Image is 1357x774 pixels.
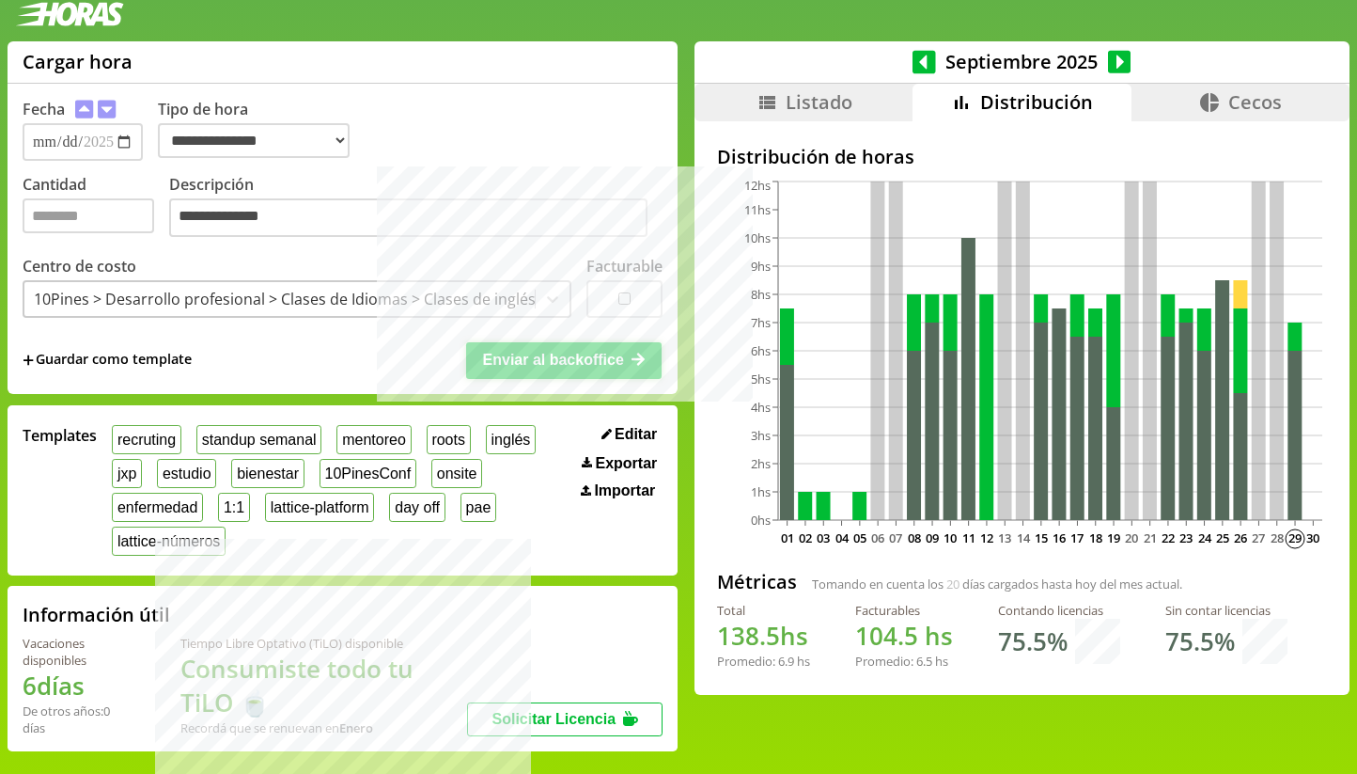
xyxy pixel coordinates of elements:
span: Editar [615,426,657,443]
button: day off [389,493,445,522]
text: 04 [834,529,849,546]
tspan: 4hs [751,399,771,416]
h2: Distribución de horas [717,144,1327,169]
button: Editar [596,425,663,444]
h1: 75.5 % [998,624,1068,658]
div: Total [717,602,810,619]
text: 27 [1252,529,1265,546]
span: Exportar [596,455,658,472]
select: Tipo de hora [158,123,350,158]
button: roots [427,425,471,454]
span: Solicitar Licencia [491,711,616,727]
tspan: 11hs [744,201,771,218]
button: jxp [112,459,142,488]
text: 02 [799,529,812,546]
text: 18 [1089,529,1102,546]
text: 11 [962,529,975,546]
h1: hs [855,619,953,653]
tspan: 2hs [751,455,771,472]
div: 10Pines > Desarrollo profesional > Clases de Idiomas > Clases de inglés [34,289,536,309]
div: Tiempo Libre Optativo (TiLO) disponible [180,635,468,652]
label: Descripción [169,174,663,243]
div: Recordá que se renuevan en [180,719,468,736]
button: lattice-números [112,527,226,556]
span: +Guardar como template [23,350,192,371]
span: 6.9 [778,653,794,670]
tspan: 0hs [751,512,771,529]
text: 26 [1234,529,1247,546]
text: 24 [1197,529,1211,546]
text: 28 [1271,529,1284,546]
text: 20 [1125,529,1138,546]
text: 12 [980,529,993,546]
h1: 6 días [23,669,135,703]
button: Exportar [576,454,663,473]
input: Cantidad [23,198,154,233]
button: 10PinesConf [320,459,416,488]
h1: Cargar hora [23,49,133,74]
textarea: Descripción [169,198,647,238]
button: Enviar al backoffice [466,342,662,378]
text: 19 [1107,529,1120,546]
tspan: 10hs [744,229,771,246]
text: 06 [871,529,884,546]
tspan: 9hs [751,258,771,275]
text: 14 [1016,529,1030,546]
span: 6.5 [916,653,932,670]
tspan: 1hs [751,483,771,500]
h2: Métricas [717,569,797,594]
button: mentoreo [336,425,411,454]
tspan: 8hs [751,286,771,303]
span: 138.5 [717,619,780,653]
span: Templates [23,425,97,446]
div: Vacaciones disponibles [23,635,135,669]
h2: Información útil [23,602,170,627]
tspan: 6hs [751,342,771,359]
div: Promedio: hs [855,653,953,670]
tspan: 12hs [744,177,771,194]
span: Listado [786,89,852,115]
span: Septiembre 2025 [936,49,1108,74]
button: standup semanal [196,425,321,454]
text: 15 [1035,529,1048,546]
label: Cantidad [23,174,169,243]
tspan: 5hs [751,371,771,387]
text: 03 [817,529,830,546]
button: onsite [431,459,482,488]
text: 09 [926,529,939,546]
text: 16 [1053,529,1066,546]
span: Enviar al backoffice [483,352,624,368]
span: Tomando en cuenta los días cargados hasta hoy del mes actual. [812,576,1182,592]
b: Enero [339,719,373,736]
label: Facturable [586,256,663,276]
button: enfermedad [112,493,203,522]
label: Centro de costo [23,256,136,276]
text: 25 [1216,529,1229,546]
button: bienestar [231,459,304,488]
span: Cecos [1228,89,1282,115]
span: Importar [594,482,655,499]
button: Solicitar Licencia [467,703,663,736]
text: 10 [944,529,957,546]
tspan: 3hs [751,427,771,444]
img: logotipo [15,2,124,26]
h1: Consumiste todo tu TiLO 🍵 [180,652,468,719]
text: 21 [1144,529,1157,546]
text: 13 [998,529,1011,546]
text: 07 [889,529,902,546]
button: estudio [157,459,216,488]
text: 29 [1288,529,1302,546]
text: 17 [1070,529,1084,546]
span: Distribución [980,89,1093,115]
text: 23 [1179,529,1193,546]
label: Fecha [23,99,65,119]
label: Tipo de hora [158,99,365,161]
span: 104.5 [855,619,918,653]
span: 20 [946,576,959,592]
h1: 75.5 % [1165,624,1235,658]
button: 1:1 [218,493,250,522]
div: Promedio: hs [717,653,810,670]
text: 01 [781,529,794,546]
button: pae [460,493,496,522]
text: 05 [853,529,866,546]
